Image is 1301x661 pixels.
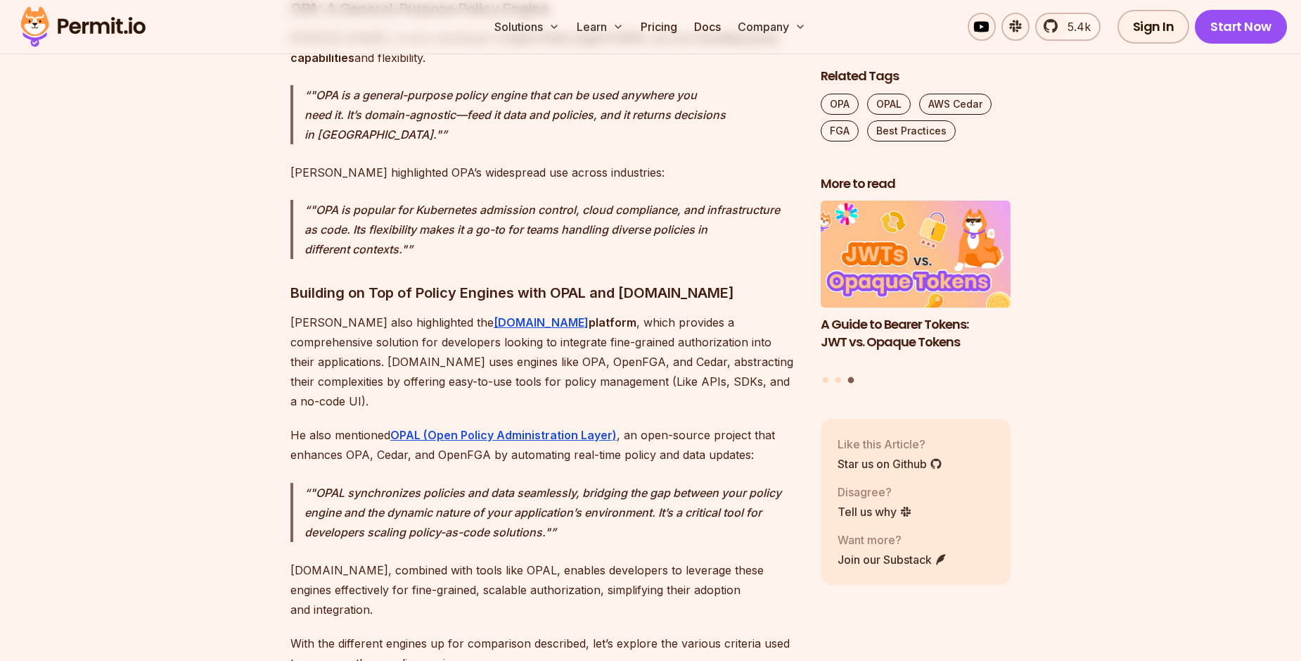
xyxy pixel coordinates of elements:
[821,175,1011,193] h2: More to read
[290,560,798,619] p: [DOMAIN_NAME], combined with tools like OPAL, enables developers to leverage these engines effect...
[305,200,798,259] p: "OPA is popular for Kubernetes admission control, cloud compliance, and infrastructure as code. I...
[589,315,636,329] strong: platform
[1117,10,1190,44] a: Sign In
[14,3,152,51] img: Permit logo
[290,425,798,465] p: He also mentioned , an open-source project that enhances OPA, Cedar, and OpenFGA by automating re...
[838,531,947,548] p: Want more?
[821,201,1011,369] a: A Guide to Bearer Tokens: JWT vs. Opaque TokensA Guide to Bearer Tokens: JWT vs. Opaque Tokens
[838,503,912,520] a: Tell us why
[489,13,565,41] button: Solutions
[821,68,1011,85] h2: Related Tags
[494,315,589,329] a: [DOMAIN_NAME]
[835,377,841,383] button: Go to slide 2
[571,13,629,41] button: Learn
[821,316,1011,351] h3: A Guide to Bearer Tokens: JWT vs. Opaque Tokens
[688,13,726,41] a: Docs
[290,31,778,65] strong: multipurpose capabilities
[821,120,859,141] a: FGA
[290,163,798,182] p: [PERSON_NAME] highlighted OPA’s widespread use across industries:
[1035,13,1101,41] a: 5.4k
[823,377,828,383] button: Go to slide 1
[867,94,911,115] a: OPAL
[390,428,617,442] a: OPAL (Open Policy Administration Layer)
[838,551,947,568] a: Join our Substack
[732,13,812,41] button: Company
[821,201,1011,308] img: A Guide to Bearer Tokens: JWT vs. Opaque Tokens
[1195,10,1287,44] a: Start Now
[838,484,912,501] p: Disagree?
[847,377,854,384] button: Go to slide 3
[635,13,683,41] a: Pricing
[290,282,798,304] h3: Building on Top of Policy Engines with OPAL and [DOMAIN_NAME]
[305,85,798,144] p: "OPA is a general-purpose policy engine that can be used anywhere you need it. It’s domain-agnost...
[821,94,859,115] a: OPA
[290,313,798,411] p: [PERSON_NAME] also highlighted the , which provides a comprehensive solution for developers looki...
[867,120,956,141] a: Best Practices
[919,94,992,115] a: AWS Cedar
[821,201,1011,386] div: Posts
[838,436,942,453] p: Like this Article?
[821,201,1011,369] li: 3 of 3
[838,455,942,472] a: Star us on Github
[305,483,798,542] p: "OPAL synchronizes policies and data seamlessly, bridging the gap between your policy engine and ...
[1059,18,1091,35] span: 5.4k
